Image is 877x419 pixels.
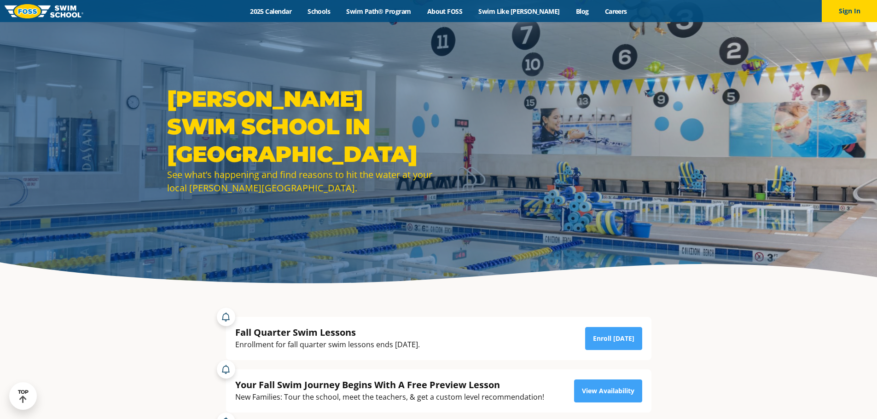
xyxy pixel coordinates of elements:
a: Schools [300,7,338,16]
a: Careers [597,7,635,16]
h1: [PERSON_NAME] Swim School in [GEOGRAPHIC_DATA] [167,85,434,168]
div: New Families: Tour the school, meet the teachers, & get a custom level recommendation! [235,391,544,403]
a: About FOSS [419,7,470,16]
div: Enrollment for fall quarter swim lessons ends [DATE]. [235,339,420,351]
img: FOSS Swim School Logo [5,4,83,18]
div: Fall Quarter Swim Lessons [235,326,420,339]
a: Enroll [DATE] [585,327,642,350]
a: 2025 Calendar [242,7,300,16]
a: View Availability [574,379,642,402]
a: Blog [568,7,597,16]
div: Your Fall Swim Journey Begins With A Free Preview Lesson [235,379,544,391]
a: Swim Like [PERSON_NAME] [470,7,568,16]
div: See what’s happening and find reasons to hit the water at your local [PERSON_NAME][GEOGRAPHIC_DATA]. [167,168,434,195]
div: TOP [18,389,29,403]
a: Swim Path® Program [338,7,419,16]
